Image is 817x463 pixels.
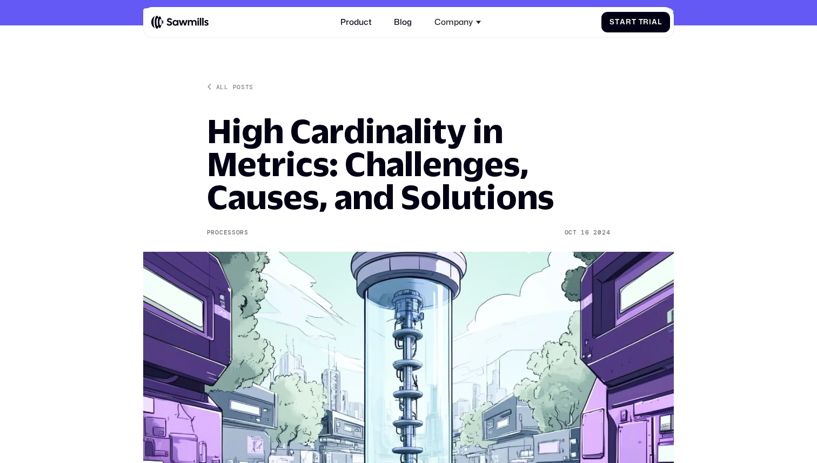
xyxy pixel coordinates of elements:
div: All posts [216,83,253,91]
div: Oct [565,229,577,237]
div: Company [428,11,487,33]
div: 16 [581,229,589,237]
div: Processors [207,229,249,237]
span: r [643,18,649,26]
span: r [626,18,632,26]
span: a [652,18,658,26]
div: Company [434,17,473,27]
a: Product [334,11,378,33]
a: All posts [207,83,253,91]
span: i [649,18,652,26]
span: l [658,18,662,26]
a: Blog [388,11,418,33]
div: 2024 [593,229,610,237]
span: t [615,18,620,26]
span: a [620,18,626,26]
span: T [639,18,644,26]
span: t [632,18,637,26]
span: S [610,18,615,26]
h1: High Cardinality in Metrics: Challenges, Causes, and Solutions [207,115,611,214]
a: StartTrial [601,12,670,33]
